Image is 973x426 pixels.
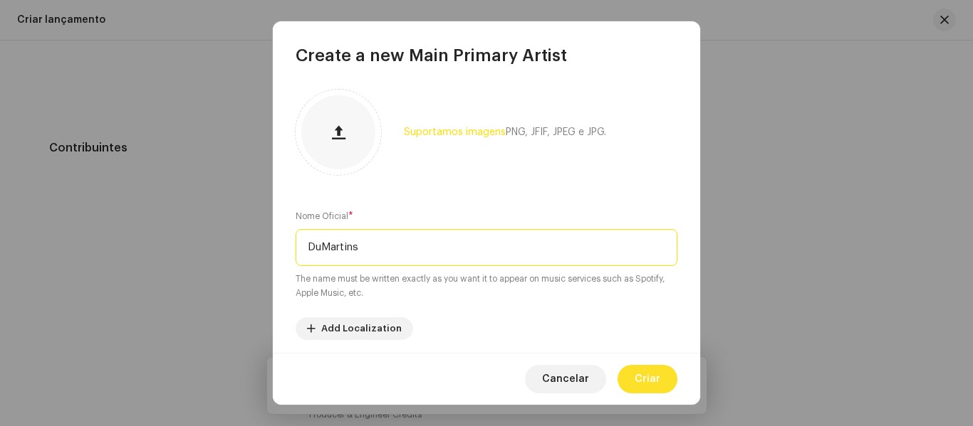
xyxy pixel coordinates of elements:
span: Create a new Main Primary Artist [296,44,567,67]
button: Add Localization [296,317,413,340]
span: Add Localization [321,314,402,343]
input: Nome Oficial [296,229,677,266]
span: Criar [635,365,660,393]
small: The name must be written exactly as you want it to appear on music services such as Spotify, Appl... [296,272,677,300]
span: PNG, JFIF, JPEG e JPG. [506,127,606,137]
button: Cancelar [525,365,606,393]
button: Criar [618,365,677,393]
div: Suportamos imagens [404,127,606,138]
span: Cancelar [542,365,589,393]
small: Nome Oficial [296,209,348,223]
